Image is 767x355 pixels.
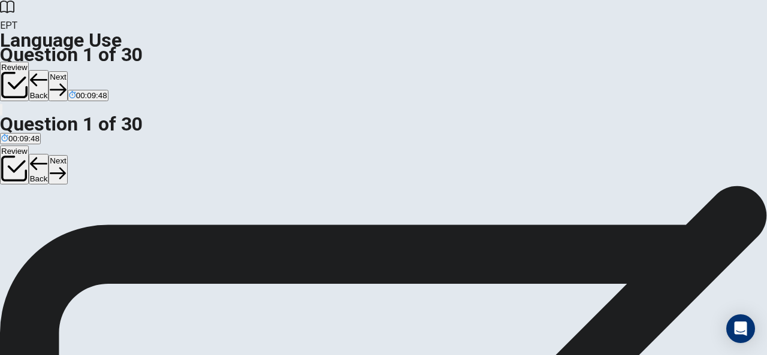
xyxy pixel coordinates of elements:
button: Next [49,155,67,184]
span: 00:09:48 [76,91,107,100]
button: 00:09:48 [68,90,108,101]
button: Back [29,154,49,185]
button: Back [29,70,49,101]
div: Open Intercom Messenger [726,314,755,343]
span: 00:09:48 [8,134,40,143]
button: Next [49,71,67,101]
